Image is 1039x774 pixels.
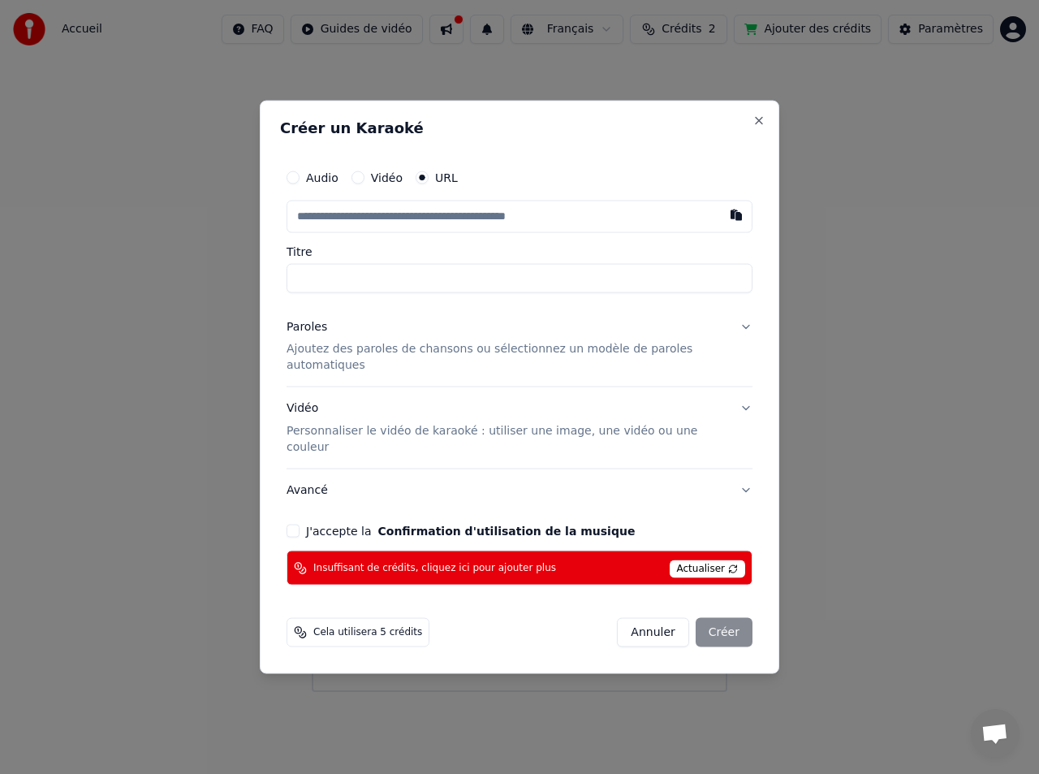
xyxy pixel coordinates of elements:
[306,171,338,183] label: Audio
[377,525,635,537] button: J'accepte la
[670,560,746,578] span: Actualiser
[287,387,752,469] button: VidéoPersonnaliser le vidéo de karaoké : utiliser une image, une vidéo ou une couleur
[371,171,403,183] label: Vidéo
[435,171,458,183] label: URL
[287,245,752,257] label: Titre
[287,341,726,374] p: Ajoutez des paroles de chansons ou sélectionnez un modèle de paroles automatiques
[280,120,759,135] h2: Créer un Karaoké
[306,525,635,537] label: J'accepte la
[287,469,752,512] button: Avancé
[287,400,726,456] div: Vidéo
[313,626,422,639] span: Cela utilisera 5 crédits
[287,423,726,456] p: Personnaliser le vidéo de karaoké : utiliser une image, une vidéo ou une couleur
[617,618,688,647] button: Annuler
[287,305,752,387] button: ParolesAjoutez des paroles de chansons ou sélectionnez un modèle de paroles automatiques
[287,318,327,335] div: Paroles
[313,561,556,574] span: Insuffisant de crédits, cliquez ici pour ajouter plus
